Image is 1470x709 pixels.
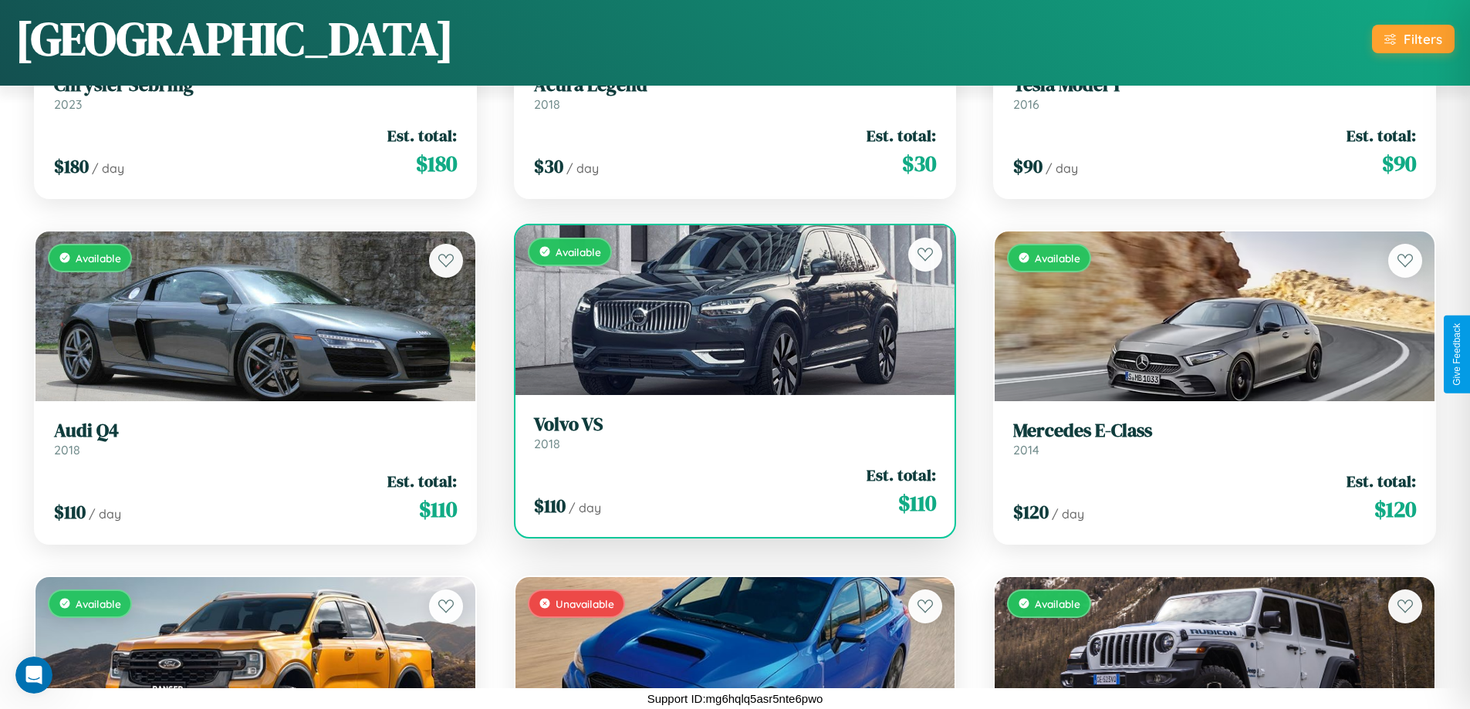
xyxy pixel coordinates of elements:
span: Est. total: [867,464,936,486]
span: Est. total: [387,470,457,492]
span: Available [76,597,121,610]
span: 2018 [54,442,80,457]
span: / day [566,160,599,176]
span: / day [1052,506,1084,522]
a: Tesla Model Y2016 [1013,74,1416,112]
span: 2016 [1013,96,1039,112]
span: Est. total: [1347,124,1416,147]
span: $ 120 [1374,494,1416,525]
h3: Chrysler Sebring [54,74,457,96]
span: $ 180 [54,154,89,179]
span: Est. total: [387,124,457,147]
span: / day [89,506,121,522]
span: $ 110 [419,494,457,525]
span: 2018 [534,96,560,112]
span: $ 30 [534,154,563,179]
span: $ 90 [1013,154,1043,179]
h3: Audi Q4 [54,420,457,442]
h3: Acura Legend [534,74,937,96]
span: 2018 [534,436,560,451]
a: Chrysler Sebring2023 [54,74,457,112]
button: Filters [1372,25,1455,53]
span: $ 90 [1382,148,1416,179]
span: / day [1046,160,1078,176]
span: $ 110 [898,488,936,518]
a: Volvo VS2018 [534,414,937,451]
span: Available [1035,252,1080,265]
span: $ 110 [54,499,86,525]
span: $ 120 [1013,499,1049,525]
span: Est. total: [867,124,936,147]
h3: Volvo VS [534,414,937,436]
h1: [GEOGRAPHIC_DATA] [15,7,454,70]
p: Support ID: mg6hqlq5asr5nte6pwo [647,688,823,709]
span: Est. total: [1347,470,1416,492]
span: / day [569,500,601,515]
span: Unavailable [556,597,614,610]
span: Available [556,245,601,258]
span: Available [1035,597,1080,610]
div: Filters [1404,31,1442,47]
span: Available [76,252,121,265]
span: 2014 [1013,442,1039,457]
a: Audi Q42018 [54,420,457,457]
a: Acura Legend2018 [534,74,937,112]
h3: Tesla Model Y [1013,74,1416,96]
span: / day [92,160,124,176]
span: $ 30 [902,148,936,179]
span: $ 180 [416,148,457,179]
span: 2023 [54,96,82,112]
span: $ 110 [534,493,566,518]
h3: Mercedes E-Class [1013,420,1416,442]
a: Mercedes E-Class2014 [1013,420,1416,457]
iframe: Intercom live chat [15,657,52,694]
div: Give Feedback [1451,323,1462,386]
